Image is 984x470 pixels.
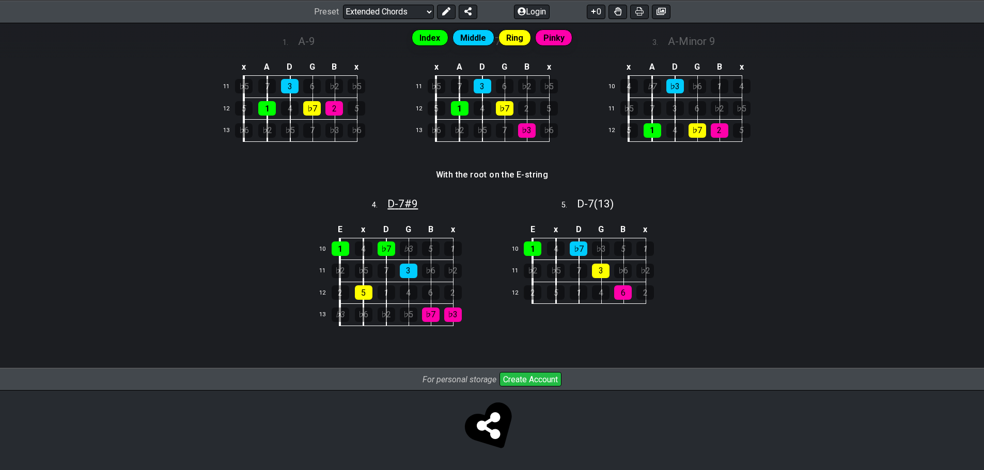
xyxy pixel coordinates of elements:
[314,7,339,17] span: Preset
[281,123,299,138] div: ♭5
[592,264,610,278] div: 3
[397,221,419,238] td: G
[570,264,587,278] div: 7
[315,282,340,304] td: 12
[636,264,654,278] div: ♭2
[378,241,395,256] div: ♭7
[540,123,558,138] div: ♭6
[507,260,532,282] td: 11
[444,307,462,322] div: ♭3
[400,264,417,278] div: 3
[471,59,494,76] td: D
[315,260,340,282] td: 11
[332,307,349,322] div: ♭3
[436,169,549,181] h4: With the root on the E-string
[218,98,243,120] td: 12
[634,221,657,238] td: x
[666,123,684,138] div: 4
[666,79,684,93] div: ♭3
[303,123,321,138] div: 7
[423,375,496,384] i: For personal storage
[460,30,486,45] span: Middle
[590,221,612,238] td: G
[644,79,661,93] div: ♭7
[592,285,610,300] div: 4
[474,101,491,116] div: 4
[561,200,577,211] span: 5 .
[378,285,395,300] div: 1
[355,264,372,278] div: ♭5
[733,101,751,116] div: ♭5
[547,264,565,278] div: ♭5
[451,101,468,116] div: 1
[428,123,445,138] div: ♭6
[315,304,340,326] td: 13
[518,79,536,93] div: ♭2
[652,4,670,19] button: Create image
[516,59,538,76] td: B
[325,79,343,93] div: ♭2
[235,123,253,138] div: ♭6
[425,59,448,76] td: x
[614,285,632,300] div: 6
[636,241,654,256] div: 1
[711,123,728,138] div: 2
[617,59,641,76] td: x
[711,79,728,93] div: 1
[422,285,440,300] div: 6
[218,120,243,142] td: 13
[258,79,276,93] div: 7
[258,123,276,138] div: ♭2
[422,241,440,256] div: 5
[620,101,638,116] div: ♭5
[375,221,398,238] td: D
[547,285,565,300] div: 5
[355,241,372,256] div: 4
[428,79,445,93] div: ♭5
[303,101,321,116] div: ♭7
[346,59,368,76] td: x
[442,221,464,238] td: x
[686,59,708,76] td: G
[496,101,513,116] div: ♭7
[372,200,387,211] span: 4 .
[411,76,436,98] td: 11
[256,59,279,76] td: A
[666,101,684,116] div: 3
[352,221,375,238] td: x
[218,76,243,98] td: 11
[518,101,536,116] div: 2
[400,241,417,256] div: ♭3
[711,101,728,116] div: ♭2
[570,285,587,300] div: 1
[543,30,565,45] span: Pinky
[496,123,513,138] div: 7
[708,59,730,76] td: B
[451,123,468,138] div: ♭2
[400,285,417,300] div: 4
[567,221,590,238] td: D
[507,238,532,260] td: 10
[301,59,323,76] td: G
[604,76,629,98] td: 10
[518,123,536,138] div: ♭3
[235,79,253,93] div: ♭5
[636,285,654,300] div: 2
[474,79,491,93] div: 3
[521,221,544,238] td: E
[689,123,706,138] div: ♭7
[278,59,301,76] td: D
[577,198,614,210] span: D - 7(13)
[378,307,395,322] div: ♭2
[507,282,532,304] td: 12
[235,101,253,116] div: 5
[538,59,560,76] td: x
[474,123,491,138] div: ♭5
[348,101,365,116] div: 5
[355,307,372,322] div: ♭6
[348,123,365,138] div: ♭6
[332,241,349,256] div: 1
[332,285,349,300] div: 2
[587,4,605,19] button: 0
[355,285,372,300] div: 5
